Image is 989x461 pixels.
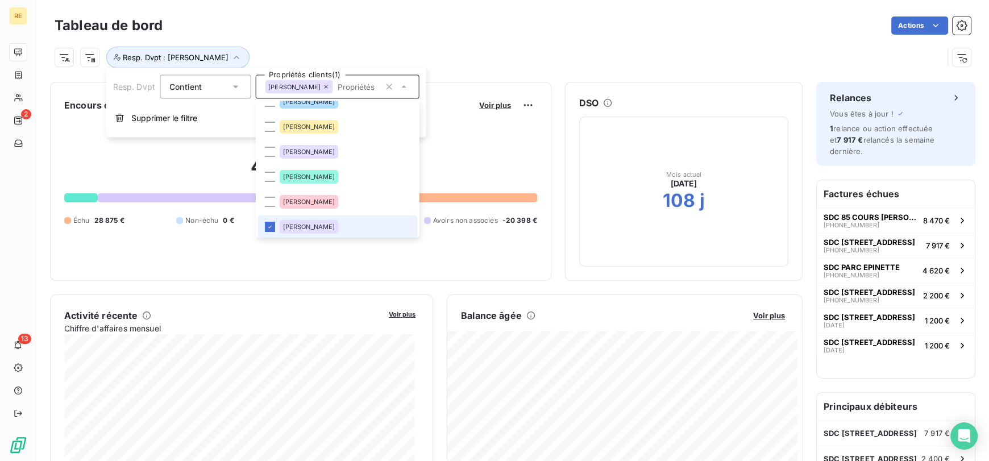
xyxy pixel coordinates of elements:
[824,322,845,329] span: [DATE]
[924,429,950,438] span: 7 917 €
[123,53,228,62] span: Resp. Dvpt : [PERSON_NAME]
[923,216,950,225] span: 8 470 €
[925,316,950,325] span: 1 200 €
[385,309,419,319] button: Voir plus
[824,213,919,222] span: SDC 85 COURS [PERSON_NAME]
[282,98,335,105] span: [PERSON_NAME]
[282,148,335,155] span: [PERSON_NAME]
[922,266,950,275] span: 4 620 €
[750,310,788,321] button: Voir plus
[824,222,879,229] span: [PHONE_NUMBER]
[282,223,335,230] span: [PERSON_NAME]
[106,106,426,131] button: Supprimer le filtre
[666,171,702,178] span: Mois actuel
[824,297,879,304] span: [PHONE_NUMBER]
[131,113,197,124] span: Supprimer le filtre
[824,247,879,254] span: [PHONE_NUMBER]
[502,215,537,226] span: -20 398 €
[18,334,31,344] span: 13
[433,215,498,226] span: Avoirs non associés
[824,429,917,438] span: SDC [STREET_ADDRESS]
[824,338,915,347] span: SDC [STREET_ADDRESS]
[282,123,335,130] span: [PERSON_NAME]
[73,215,90,226] span: Échu
[64,309,138,322] h6: Activité récente
[185,215,218,226] span: Non-échu
[268,84,321,90] span: [PERSON_NAME]
[817,308,975,333] button: SDC [STREET_ADDRESS][DATE]1 200 €
[94,215,124,226] span: 28 875 €
[55,15,163,36] h3: Tableau de bord
[169,82,202,92] span: Contient
[824,238,915,247] span: SDC [STREET_ADDRESS]
[817,283,975,308] button: SDC [STREET_ADDRESS][PHONE_NUMBER]2 200 €
[923,291,950,300] span: 2 200 €
[830,109,894,118] span: Vous êtes à jour !
[9,436,27,454] img: Logo LeanPay
[389,310,415,318] span: Voir plus
[753,311,785,320] span: Voir plus
[64,155,537,189] h2: 4 683,63 €
[64,322,381,334] span: Chiffre d'affaires mensuel
[824,263,900,272] span: SDC PARC EPINETTE
[824,347,845,354] span: [DATE]
[824,288,915,297] span: SDC [STREET_ADDRESS]
[824,313,915,322] span: SDC [STREET_ADDRESS]
[817,333,975,358] button: SDC [STREET_ADDRESS][DATE]1 200 €
[663,189,695,212] h2: 108
[476,100,514,110] button: Voir plus
[830,124,833,133] span: 1
[817,232,975,258] button: SDC [STREET_ADDRESS][PHONE_NUMBER]7 917 €
[282,198,335,205] span: [PERSON_NAME]
[671,178,697,189] span: [DATE]
[113,82,155,92] span: Resp. Dvpt
[837,135,863,144] span: 7 917 €
[891,16,948,35] button: Actions
[950,422,978,450] div: Open Intercom Messenger
[333,82,380,92] input: Propriétés clients
[817,258,975,283] button: SDC PARC EPINETTE[PHONE_NUMBER]4 620 €
[700,189,705,212] h2: j
[926,241,950,250] span: 7 917 €
[817,207,975,232] button: SDC 85 COURS [PERSON_NAME][PHONE_NUMBER]8 470 €
[64,98,129,112] h6: Encours client
[830,124,934,156] span: relance ou action effectuée et relancés la semaine dernière.
[925,341,950,350] span: 1 200 €
[461,309,522,322] h6: Balance âgée
[830,91,871,105] h6: Relances
[9,7,27,25] div: RE
[479,101,511,110] span: Voir plus
[817,180,975,207] h6: Factures échues
[106,47,250,68] button: Resp. Dvpt : [PERSON_NAME]
[282,173,335,180] span: [PERSON_NAME]
[21,109,31,119] span: 2
[824,272,879,279] span: [PHONE_NUMBER]
[579,96,599,110] h6: DSO
[223,215,234,226] span: 0 €
[817,393,975,420] h6: Principaux débiteurs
